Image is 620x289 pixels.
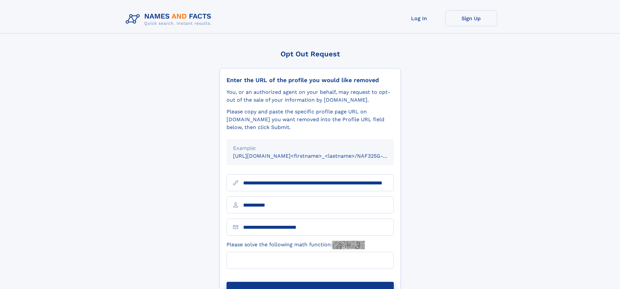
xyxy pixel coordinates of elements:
div: Example: [233,144,387,152]
small: [URL][DOMAIN_NAME]<firstname>_<lastname>/NAF325G-xxxxxxxx [233,153,406,159]
div: Please copy and paste the specific profile page URL on [DOMAIN_NAME] you want removed into the Pr... [227,108,394,131]
img: Logo Names and Facts [123,10,217,28]
label: Please solve the following math function: [227,241,365,249]
a: Log In [393,10,445,26]
a: Sign Up [445,10,497,26]
div: Enter the URL of the profile you would like removed [227,77,394,84]
div: Opt Out Request [220,50,401,58]
div: You, or an authorized agent on your behalf, may request to opt-out of the sale of your informatio... [227,88,394,104]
